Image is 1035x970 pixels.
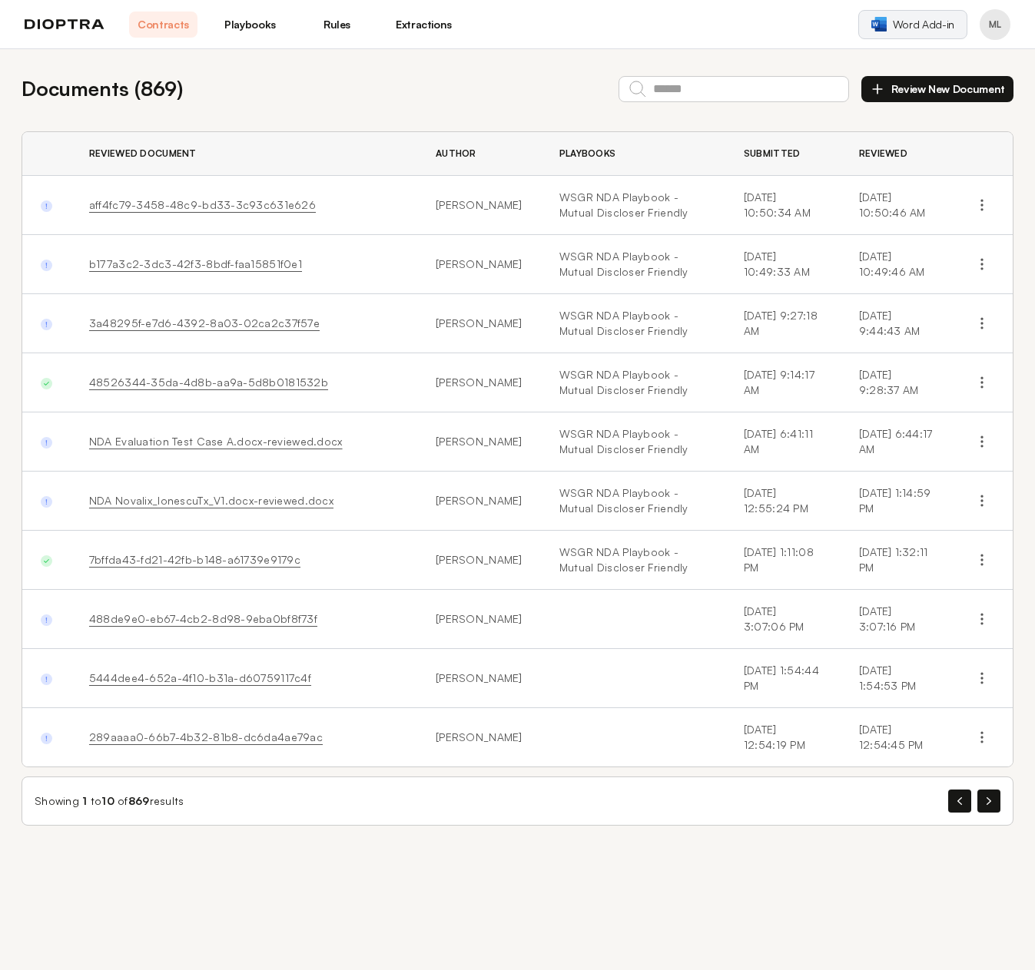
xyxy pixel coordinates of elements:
[303,12,371,38] a: Rules
[841,472,951,531] td: [DATE] 1:14:59 PM
[22,74,183,104] h2: Documents ( 869 )
[417,176,541,235] td: [PERSON_NAME]
[41,614,52,626] img: Done
[559,190,707,220] a: WSGR NDA Playbook - Mutual Discloser Friendly
[559,308,707,339] a: WSGR NDA Playbook - Mutual Discloser Friendly
[559,545,707,575] a: WSGR NDA Playbook - Mutual Discloser Friendly
[841,708,951,767] td: [DATE] 12:54:45 PM
[725,590,841,649] td: [DATE] 3:07:06 PM
[841,294,951,353] td: [DATE] 9:44:43 AM
[417,590,541,649] td: [PERSON_NAME]
[89,376,328,389] a: 48526344-35da-4d8b-aa9a-5d8b0181532b
[101,794,114,807] span: 10
[871,17,887,31] img: word
[559,367,707,398] a: WSGR NDA Playbook - Mutual Discloser Friendly
[41,200,52,212] img: Done
[89,730,323,743] a: 289aaaa0-66b7-4b32-81b8-dc6da4ae79ac
[725,235,841,294] td: [DATE] 10:49:33 AM
[82,794,87,807] span: 1
[89,316,320,329] a: 3a48295f-e7d6-4392-8a03-02ca2c37f57e
[89,612,317,625] a: 488de9e0-eb67-4cb2-8d98-9eba0bf8f73f
[725,294,841,353] td: [DATE] 9:27:18 AM
[417,531,541,590] td: [PERSON_NAME]
[128,794,150,807] span: 869
[89,257,302,270] a: b177a3c2-3dc3-42f3-8bdf-faa15851f0e1
[89,435,343,448] a: NDA Evaluation Test Case A.docx-reviewed.docx
[216,12,284,38] a: Playbooks
[25,19,104,30] img: logo
[841,353,951,412] td: [DATE] 9:28:37 AM
[841,176,951,235] td: [DATE] 10:50:46 AM
[89,553,300,566] a: 7bffda43-fd21-42fb-b148-a61739e9179c
[41,733,52,744] img: Done
[725,176,841,235] td: [DATE] 10:50:34 AM
[390,12,458,38] a: Extractions
[725,531,841,590] td: [DATE] 1:11:08 PM
[725,412,841,472] td: [DATE] 6:41:11 AM
[417,412,541,472] td: [PERSON_NAME]
[417,472,541,531] td: [PERSON_NAME]
[977,790,1000,813] button: Next
[725,472,841,531] td: [DATE] 12:55:24 PM
[980,9,1010,40] button: Profile menu
[417,708,541,767] td: [PERSON_NAME]
[861,76,1013,102] button: Review New Document
[89,494,333,507] a: NDA Novalix_IonescuTx_V1.docx-reviewed.docx
[725,132,841,176] th: Submitted
[841,412,951,472] td: [DATE] 6:44:17 AM
[559,249,707,280] a: WSGR NDA Playbook - Mutual Discloser Friendly
[893,17,954,32] span: Word Add-in
[559,426,707,457] a: WSGR NDA Playbook - Mutual Discloser Friendly
[541,132,725,176] th: Playbooks
[417,294,541,353] td: [PERSON_NAME]
[841,235,951,294] td: [DATE] 10:49:46 AM
[41,378,52,389] img: Done
[41,260,52,271] img: Done
[129,12,197,38] a: Contracts
[41,319,52,330] img: Done
[41,674,52,685] img: Done
[725,649,841,708] td: [DATE] 1:54:44 PM
[841,590,951,649] td: [DATE] 3:07:16 PM
[89,198,316,211] a: aff4fc79-3458-48c9-bd33-3c93c631e626
[89,671,311,684] a: 5444dee4-652a-4f10-b31a-d60759117c4f
[41,555,52,567] img: Done
[725,353,841,412] td: [DATE] 9:14:17 AM
[41,437,52,449] img: Done
[948,790,971,813] button: Previous
[417,353,541,412] td: [PERSON_NAME]
[71,132,417,176] th: Reviewed Document
[41,496,52,508] img: Done
[858,10,967,39] a: Word Add-in
[841,531,951,590] td: [DATE] 1:32:11 PM
[417,235,541,294] td: [PERSON_NAME]
[841,132,951,176] th: Reviewed
[417,132,541,176] th: Author
[559,485,707,516] a: WSGR NDA Playbook - Mutual Discloser Friendly
[725,708,841,767] td: [DATE] 12:54:19 PM
[841,649,951,708] td: [DATE] 1:54:53 PM
[417,649,541,708] td: [PERSON_NAME]
[35,793,184,809] div: Showing to of results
